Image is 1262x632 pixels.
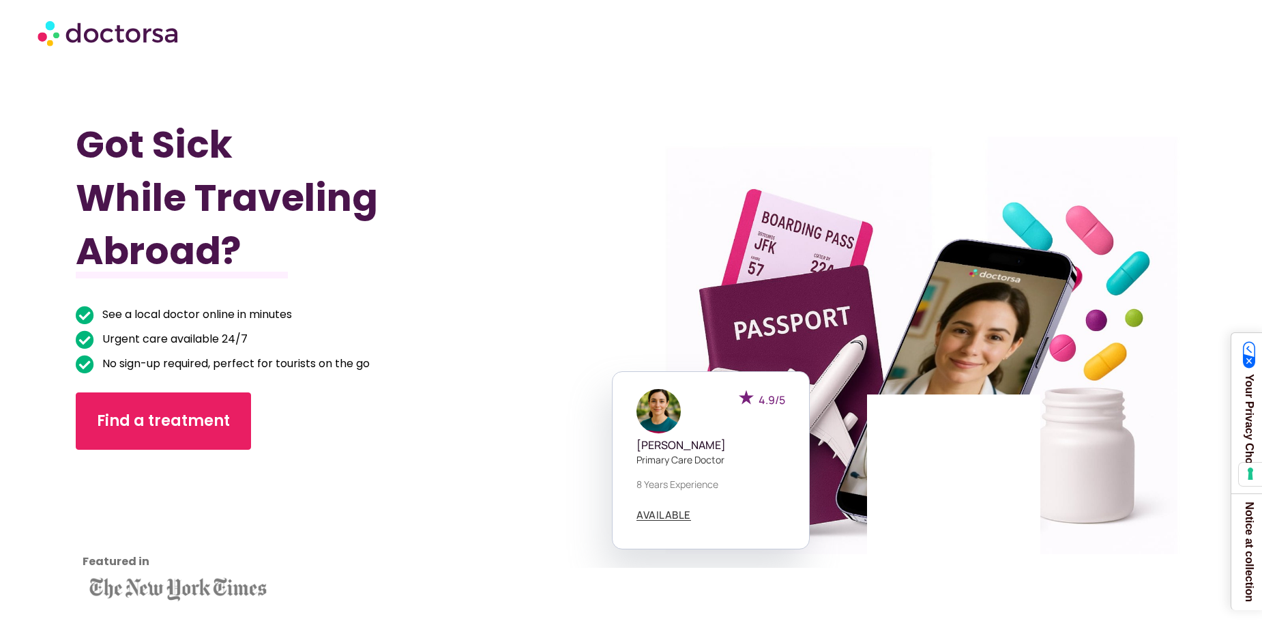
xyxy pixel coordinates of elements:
span: Find a treatment [97,410,230,432]
button: Your consent preferences for tracking technologies [1239,463,1262,486]
span: Urgent care available 24/7 [99,330,248,349]
p: 8 years experience [636,477,785,491]
span: No sign-up required, perfect for tourists on the go [99,354,370,373]
span: See a local doctor online in minutes [99,305,292,324]
p: Primary care doctor [636,453,785,467]
h1: Got Sick While Traveling Abroad? [76,118,548,278]
h5: [PERSON_NAME] [636,439,785,452]
iframe: Customer reviews powered by Trustpilot [83,470,205,573]
span: 4.9/5 [759,392,785,407]
a: Find a treatment [76,392,251,450]
strong: Featured in [83,554,149,569]
a: AVAILABLE [636,510,691,521]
